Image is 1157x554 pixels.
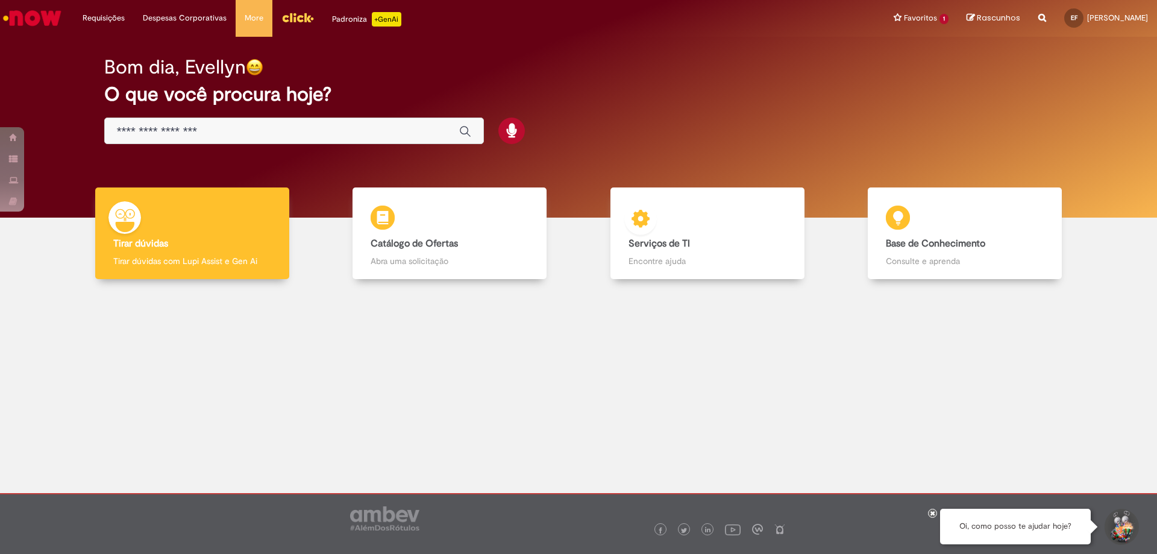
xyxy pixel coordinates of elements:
span: Rascunhos [977,12,1020,24]
h2: Bom dia, Evellyn [104,57,246,78]
img: logo_footer_twitter.png [681,527,687,534]
img: logo_footer_workplace.png [752,524,763,535]
span: [PERSON_NAME] [1087,13,1148,23]
a: Tirar dúvidas Tirar dúvidas com Lupi Assist e Gen Ai [63,187,321,280]
span: Requisições [83,12,125,24]
a: Rascunhos [967,13,1020,24]
p: Abra uma solicitação [371,255,528,267]
b: Base de Conhecimento [886,238,985,250]
button: Iniciar Conversa de Suporte [1103,509,1139,545]
img: happy-face.png [246,58,263,76]
img: logo_footer_youtube.png [725,521,741,537]
img: click_logo_yellow_360x200.png [281,8,314,27]
p: Consulte e aprenda [886,255,1044,267]
img: logo_footer_facebook.png [657,527,663,534]
div: Oi, como posso te ajudar hoje? [940,509,1091,544]
span: Despesas Corporativas [143,12,227,24]
img: logo_footer_naosei.png [774,524,785,535]
img: logo_footer_ambev_rotulo_gray.png [350,506,419,530]
img: logo_footer_linkedin.png [705,527,711,534]
b: Catálogo de Ofertas [371,238,458,250]
p: Tirar dúvidas com Lupi Assist e Gen Ai [113,255,271,267]
a: Catálogo de Ofertas Abra uma solicitação [321,187,579,280]
div: Padroniza [332,12,401,27]
b: Serviços de TI [629,238,690,250]
p: Encontre ajuda [629,255,786,267]
span: More [245,12,263,24]
a: Serviços de TI Encontre ajuda [578,187,836,280]
span: EF [1071,14,1077,22]
h2: O que você procura hoje? [104,84,1053,105]
img: ServiceNow [1,6,63,30]
span: 1 [939,14,948,24]
a: Base de Conhecimento Consulte e aprenda [836,187,1094,280]
b: Tirar dúvidas [113,238,168,250]
span: Favoritos [904,12,937,24]
p: +GenAi [372,12,401,27]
